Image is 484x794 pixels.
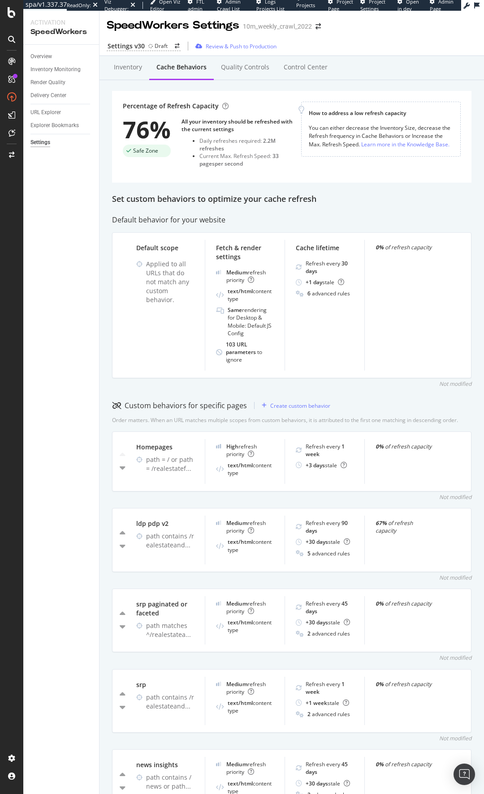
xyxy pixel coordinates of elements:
[120,463,125,472] div: caret-down
[146,693,194,711] div: path contains /realestateand
[199,152,301,167] div: Current Max. Refresh Speed:
[67,2,91,9] div: ReadOnly:
[216,762,221,766] img: j32suk7ufU7viAAAAAElFTkSuQmCC
[228,461,253,469] b: text/html
[306,461,347,469] div: stale
[30,91,66,100] div: Delivery Center
[296,2,315,16] span: Projects List
[270,402,330,410] div: Create custom behavior
[186,630,191,639] span: ...
[306,619,328,626] b: + 30 days
[307,710,311,718] b: 2
[306,780,328,787] b: + 30 days
[376,443,384,450] strong: 0%
[306,538,350,546] div: stale
[228,287,274,303] div: content type
[120,783,125,792] div: caret-down
[376,760,433,768] div: of refresh capacity
[123,102,229,111] div: Percentage of Refresh Capacity
[226,341,257,356] b: 103 URL parameters
[306,538,328,546] b: + 30 days
[306,600,354,615] div: Refresh every
[307,630,311,637] b: 2
[136,519,194,528] div: ldp pdp v2
[454,764,475,785] div: Open Intercom Messenger
[226,269,274,284] div: refresh priority
[307,630,350,637] div: advanced rules
[30,121,93,130] a: Explorer Bookmarks
[136,600,194,618] div: srp paginated or faceted
[226,269,247,276] b: Medium
[216,601,221,606] img: j32suk7ufU7viAAAAAElFTkSuQmCC
[136,760,194,769] div: news insights
[30,108,61,117] div: URL Explorer
[181,118,301,133] div: All your inventory should be refreshed with the current settings
[376,443,433,450] div: of refresh capacity
[226,680,274,696] div: refresh priority
[228,461,274,477] div: content type
[315,23,321,30] div: arrow-right-arrow-left
[216,521,221,525] img: j32suk7ufU7viAAAAAElFTkSuQmCC
[226,760,274,776] div: refresh priority
[226,443,238,450] b: High
[307,710,350,718] div: advanced rules
[228,699,274,714] div: content type
[306,260,354,275] div: Refresh every
[120,542,125,551] div: caret-down
[228,538,253,546] b: text/html
[185,702,190,710] span: ...
[120,771,125,780] div: caret-up
[136,243,194,252] div: Default scope
[120,622,125,631] div: caret-down
[226,519,247,527] b: Medium
[226,760,247,768] b: Medium
[376,680,433,688] div: of refresh capacity
[30,78,93,87] a: Render Quality
[226,443,274,458] div: refresh priority
[30,138,50,147] div: Settings
[120,610,125,619] div: caret-up
[376,243,384,251] strong: 0%
[120,529,125,538] div: caret-up
[123,145,171,157] div: success label
[112,401,247,411] div: Custom behaviors for specific pages
[123,118,171,141] div: 76%
[30,121,79,130] div: Explorer Bookmarks
[30,65,81,74] div: Inventory Monitoring
[306,443,354,458] div: Refresh every
[30,52,93,61] a: Overview
[226,341,274,363] div: to ignore
[30,18,92,27] div: Activation
[306,680,345,696] b: 1 week
[146,773,194,791] div: path contains /news or path
[185,541,190,549] span: ...
[108,42,145,51] div: Settings v30
[306,278,322,286] b: + 1 day
[258,398,330,413] button: Create custom behavior
[306,680,354,696] div: Refresh every
[221,63,269,72] div: Quality Controls
[307,550,350,557] div: advanced rules
[216,682,221,686] img: j32suk7ufU7viAAAAAElFTkSuQmCC
[226,519,274,534] div: refresh priority
[228,619,274,634] div: content type
[156,63,207,72] div: Cache behaviors
[30,91,93,100] a: Delivery Center
[192,39,277,53] button: Review & Push to Production
[306,699,327,707] b: + 1 week
[439,380,471,388] div: Not modified
[306,780,350,787] div: stale
[306,278,344,286] div: stale
[439,654,471,662] div: Not modified
[120,703,125,712] div: caret-down
[228,287,253,295] b: text/html
[306,519,348,534] b: 90 days
[306,760,354,776] div: Refresh every
[155,42,168,50] div: Draft
[228,619,253,626] b: text/html
[376,600,384,607] strong: 0%
[306,619,350,626] div: stale
[376,680,384,688] strong: 0%
[307,290,311,297] b: 6
[136,680,194,689] div: srp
